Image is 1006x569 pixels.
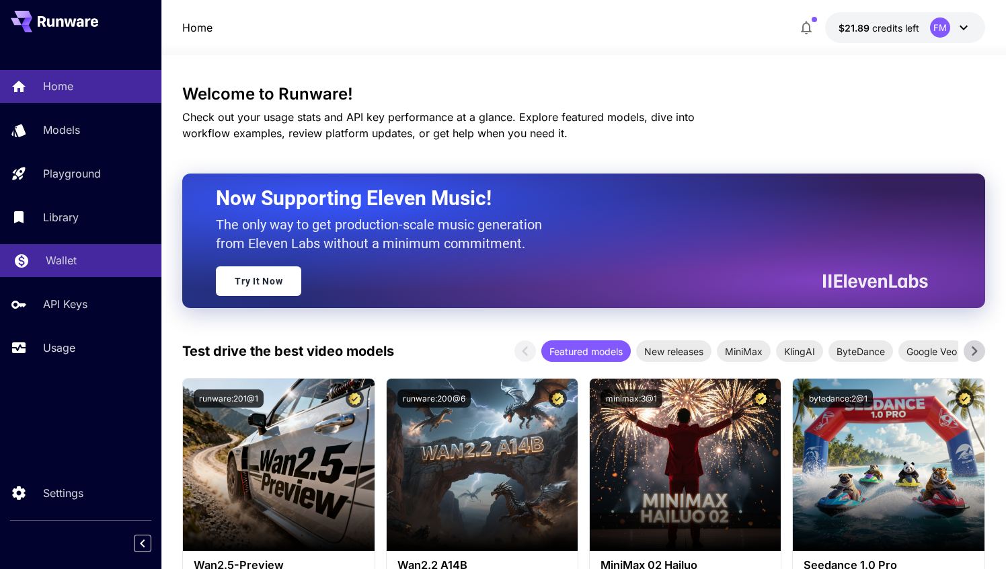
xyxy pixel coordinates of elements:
p: Wallet [46,252,77,268]
button: bytedance:2@1 [804,389,873,408]
p: Playground [43,165,101,182]
button: Collapse sidebar [134,535,151,552]
div: FM [930,17,950,38]
p: The only way to get production-scale music generation from Eleven Labs without a minimum commitment. [216,215,552,253]
div: Collapse sidebar [144,531,161,556]
span: ByteDance [828,344,893,358]
a: Try It Now [216,266,301,296]
p: Models [43,122,80,138]
span: Featured models [541,344,631,358]
div: New releases [636,340,711,362]
img: alt [793,379,984,551]
button: $21.89449FM [825,12,985,43]
img: alt [387,379,578,551]
p: Usage [43,340,75,356]
span: Google Veo [898,344,965,358]
p: Library [43,209,79,225]
span: $21.89 [839,22,872,34]
img: alt [183,379,374,551]
span: KlingAI [776,344,823,358]
button: Certified Model – Vetted for best performance and includes a commercial license. [752,389,770,408]
div: MiniMax [717,340,771,362]
h2: Now Supporting Eleven Music! [216,186,917,211]
div: Google Veo [898,340,965,362]
div: $21.89449 [839,21,919,35]
a: Home [182,20,212,36]
span: MiniMax [717,344,771,358]
p: Home [43,78,73,94]
div: KlingAI [776,340,823,362]
p: API Keys [43,296,87,312]
button: runware:201@1 [194,389,264,408]
h3: Welcome to Runware! [182,85,984,104]
button: Certified Model – Vetted for best performance and includes a commercial license. [956,389,974,408]
p: Test drive the best video models [182,341,394,361]
div: Featured models [541,340,631,362]
button: minimax:3@1 [601,389,662,408]
button: Certified Model – Vetted for best performance and includes a commercial license. [549,389,567,408]
nav: breadcrumb [182,20,212,36]
span: credits left [872,22,919,34]
p: Settings [43,485,83,501]
div: ByteDance [828,340,893,362]
span: New releases [636,344,711,358]
button: Certified Model – Vetted for best performance and includes a commercial license. [346,389,364,408]
span: Check out your usage stats and API key performance at a glance. Explore featured models, dive int... [182,110,695,140]
img: alt [590,379,781,551]
button: runware:200@6 [397,389,471,408]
